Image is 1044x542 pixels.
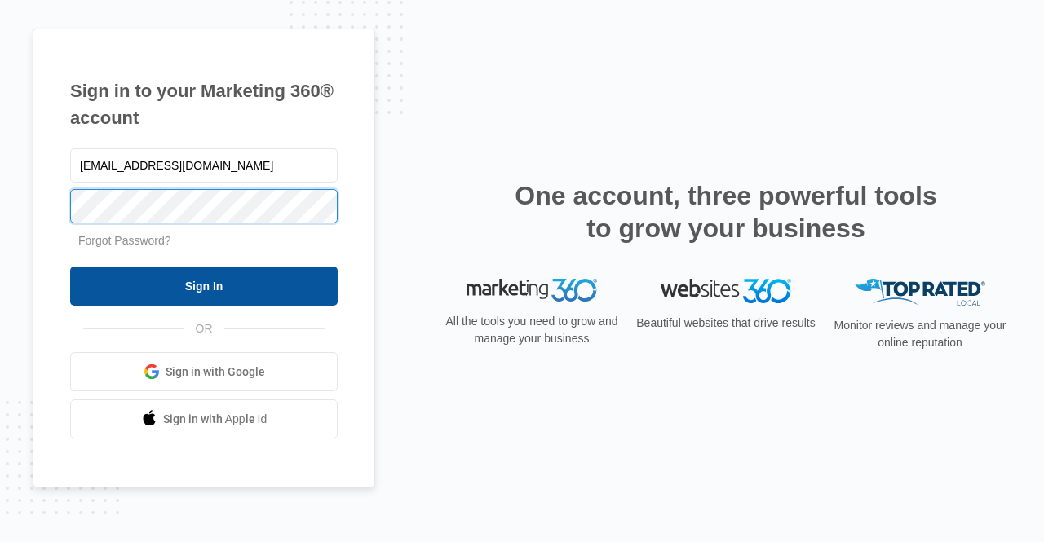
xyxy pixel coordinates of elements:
img: Top Rated Local [855,279,985,306]
h1: Sign in to your Marketing 360® account [70,77,338,131]
p: Beautiful websites that drive results [635,315,817,332]
p: Monitor reviews and manage your online reputation [829,317,1011,351]
a: Sign in with Google [70,352,338,391]
input: Sign In [70,267,338,306]
img: Websites 360 [661,279,791,302]
p: All the tools you need to grow and manage your business [440,313,623,347]
h2: One account, three powerful tools to grow your business [510,179,942,245]
a: Sign in with Apple Id [70,399,338,438]
span: OR [184,320,224,337]
img: Marketing 360 [467,279,597,302]
span: Sign in with Google [166,364,265,381]
input: Email [70,148,338,183]
span: Sign in with Apple Id [163,411,268,428]
a: Forgot Password? [78,234,171,247]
